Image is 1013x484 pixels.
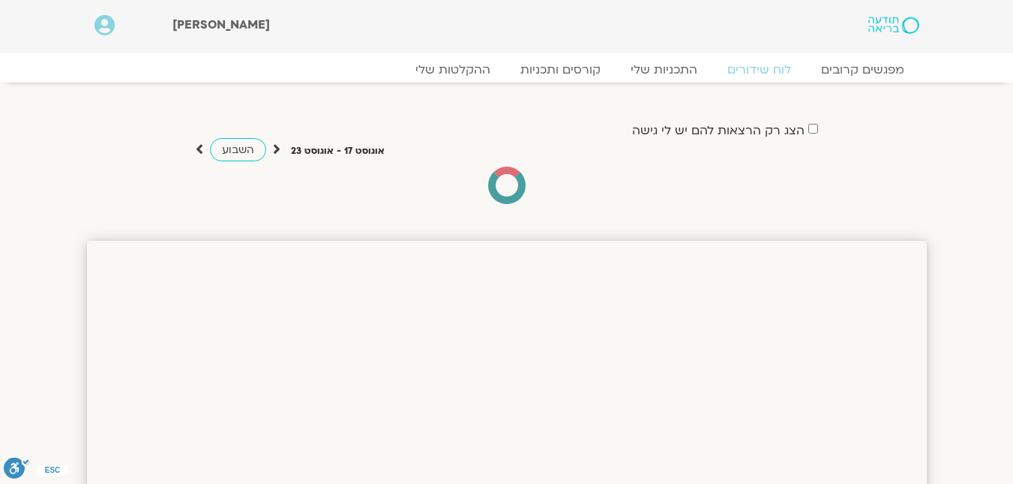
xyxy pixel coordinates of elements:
a: מפגשים קרובים [806,62,919,77]
p: אוגוסט 17 - אוגוסט 23 [291,143,385,159]
a: לוח שידורים [712,62,806,77]
a: התכניות שלי [616,62,712,77]
a: ההקלטות שלי [400,62,505,77]
a: קורסים ותכניות [505,62,616,77]
nav: Menu [94,62,919,77]
a: השבוע [210,138,266,161]
label: הצג רק הרצאות להם יש לי גישה [632,124,805,137]
span: [PERSON_NAME] [172,17,270,33]
span: השבוע [222,143,254,157]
